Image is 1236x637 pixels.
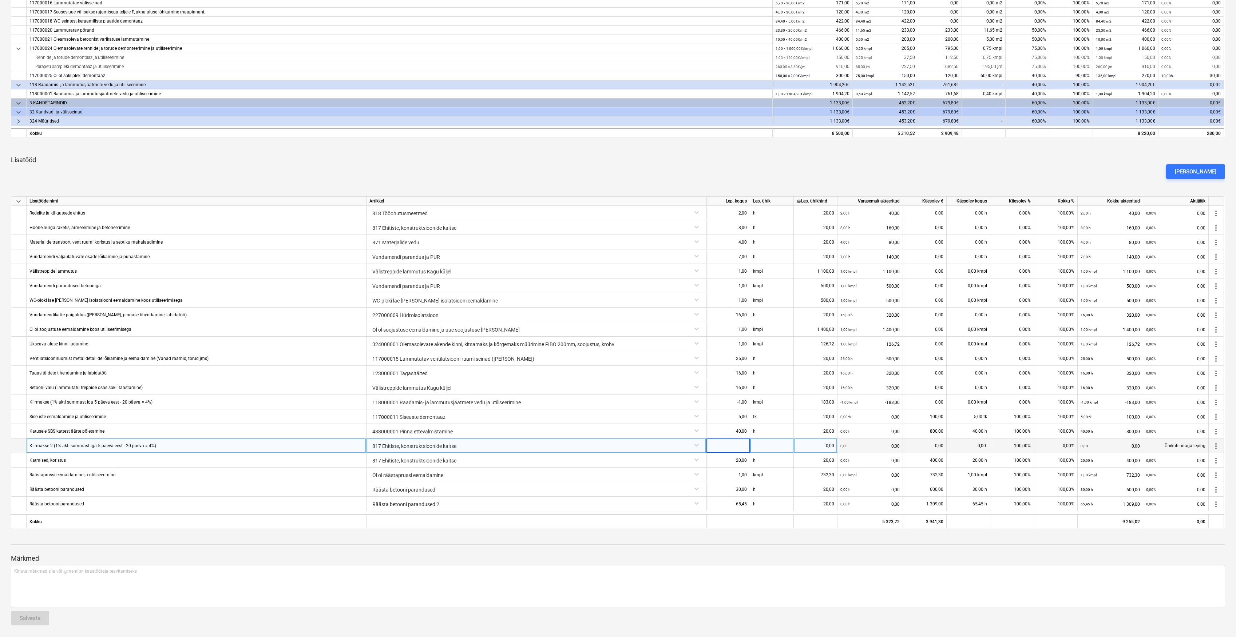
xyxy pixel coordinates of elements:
div: 0,00 kmpl [947,293,990,308]
div: 0,00 h [947,206,990,220]
div: 100,00% [1049,44,1093,53]
div: 0,00% [990,235,1034,249]
span: more_vert [1212,442,1220,450]
div: 100,00% [1049,89,1093,99]
span: keyboard_arrow_down [14,99,23,108]
div: Varasemalt akteeritud [837,197,903,206]
div: 0,00% [990,220,1034,235]
div: 0,00% [990,249,1034,264]
div: 1 904,20€ [1093,80,1158,89]
div: 400,00 [1096,35,1155,44]
div: Kokku akteeritud [1078,197,1143,206]
div: 910,00 [776,62,849,71]
div: 0,75 kmpl [962,44,1006,53]
div: kmpl [750,468,794,482]
div: 1 133,00€ [1093,108,1158,117]
div: 65,45 h [947,497,990,511]
div: kmpl [750,293,794,308]
span: more_vert [1212,238,1220,247]
div: - [962,99,1006,108]
small: 4,00 × 30,00€ / m2 [776,10,805,14]
div: 100,00% [1049,35,1093,44]
span: more_vert [1212,413,1220,421]
div: 0,00 [1161,17,1221,26]
div: 1 904,20 [1096,89,1155,99]
div: 0,00% [990,337,1034,351]
div: 100,00% [1034,395,1078,409]
div: 100,00% [1034,453,1078,468]
div: 90,00% [1049,71,1093,80]
div: kmpl [750,279,794,293]
div: 682,50 [918,62,962,71]
div: 100,00% [990,438,1034,453]
div: 60,00 kmpl [962,71,1006,80]
small: 1,00 × 1 060,00€ / kmpl [776,47,812,51]
div: h [750,482,794,497]
div: 679,80€ [918,99,962,108]
div: h [750,351,794,366]
div: 0,00 [918,17,962,26]
small: 0,00% [1161,19,1171,23]
div: kmpl [750,264,794,279]
div: 466,00 [1096,26,1155,35]
div: Ühikuhinnaga leping [1143,438,1209,453]
div: Lep. ühik [750,197,794,206]
div: 5 323,72 [837,514,903,528]
button: [PERSON_NAME] [1166,164,1225,179]
small: 11,65 m2 [856,28,871,32]
div: 40,00 h [947,424,990,438]
div: 0,00% [990,206,1034,220]
div: 100,00% [1049,80,1093,89]
div: 0,00 [1161,8,1221,17]
div: 0,00% [990,366,1034,380]
div: 30,00 h [947,482,990,497]
div: - [962,108,1006,117]
div: 100,00% [1049,26,1093,35]
div: 8 500,00 [776,129,849,138]
div: 679,80€ [918,108,962,117]
div: 100,00% [990,409,1034,424]
div: 0,00 h [947,380,990,395]
div: 422,00 [856,17,915,26]
div: 0,00 kmpl [947,264,990,279]
div: 120,00 [776,8,849,17]
span: more_vert [1212,500,1220,509]
div: 100,00% [990,424,1034,438]
div: 0,75 kmpl [962,53,1006,62]
div: 0,00 m2 [962,17,1006,26]
div: 0,00 kmpl [947,337,990,351]
div: 0,40 kmpl [962,89,1006,99]
div: Kokku [27,128,773,137]
small: 23,30 m2 [1096,28,1112,32]
div: 75,00% [1006,62,1049,71]
div: 112,50 [918,53,962,62]
div: 0,00€ [1158,99,1224,108]
div: 1 133,00€ [773,108,853,117]
div: 3 KANDETARINDID [29,99,769,108]
small: 135,00 kmpl [1096,74,1116,78]
div: 60,00% [1006,99,1049,108]
div: 466,00 [776,26,849,35]
div: 0,00% [1006,8,1049,17]
div: 300,00 [776,71,849,80]
div: Kokku [27,514,367,528]
div: h [750,249,794,264]
div: 265,00 [856,44,915,53]
div: h [750,206,794,220]
div: 9 265,02 [1078,514,1143,528]
span: keyboard_arrow_down [14,44,23,53]
small: 23,30 × 20,00€ / m2 [776,28,807,32]
div: 117000020 Lammutatav põrand [29,26,769,35]
small: 0,25 kmpl [856,56,872,60]
small: 5,00 m2 [856,37,869,41]
span: more_vert [1212,282,1220,291]
small: 150,00 × 2,00€ / kmpl [776,74,809,78]
div: 324 Müüritised [29,117,769,126]
div: 100,00% [1034,380,1078,395]
div: 120,00 [918,71,962,80]
div: 0,00 h [947,351,990,366]
div: 0,00 [1161,26,1221,35]
div: Parapeti äärepleki demontaaz ja utiliseerimine [29,62,769,71]
div: 0,00% [990,380,1034,395]
div: 5,00 m2 [962,35,1006,44]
